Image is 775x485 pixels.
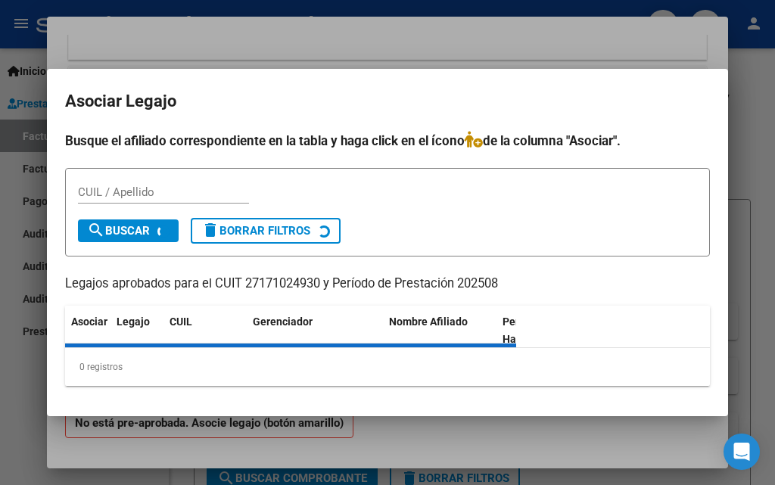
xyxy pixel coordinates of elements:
span: Buscar [87,224,150,238]
span: Nombre Afiliado [389,316,468,328]
span: CUIL [170,316,192,328]
datatable-header-cell: Legajo [110,306,163,356]
datatable-header-cell: Periodo Habilitado [496,306,599,356]
button: Buscar [78,219,179,242]
div: Open Intercom Messenger [724,434,760,470]
span: Periodo Habilitado [503,316,553,345]
button: Borrar Filtros [191,218,341,244]
span: Gerenciador [253,316,313,328]
span: Asociar [71,316,107,328]
mat-icon: search [87,221,105,239]
h2: Asociar Legajo [65,87,710,116]
p: Legajos aprobados para el CUIT 27171024930 y Período de Prestación 202508 [65,275,710,294]
mat-icon: delete [201,221,219,239]
div: 0 registros [65,348,710,386]
datatable-header-cell: Nombre Afiliado [383,306,496,356]
datatable-header-cell: CUIL [163,306,247,356]
span: Borrar Filtros [201,224,310,238]
datatable-header-cell: Asociar [65,306,110,356]
span: Legajo [117,316,150,328]
h4: Busque el afiliado correspondiente en la tabla y haga click en el ícono de la columna "Asociar". [65,131,710,151]
datatable-header-cell: Gerenciador [247,306,383,356]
